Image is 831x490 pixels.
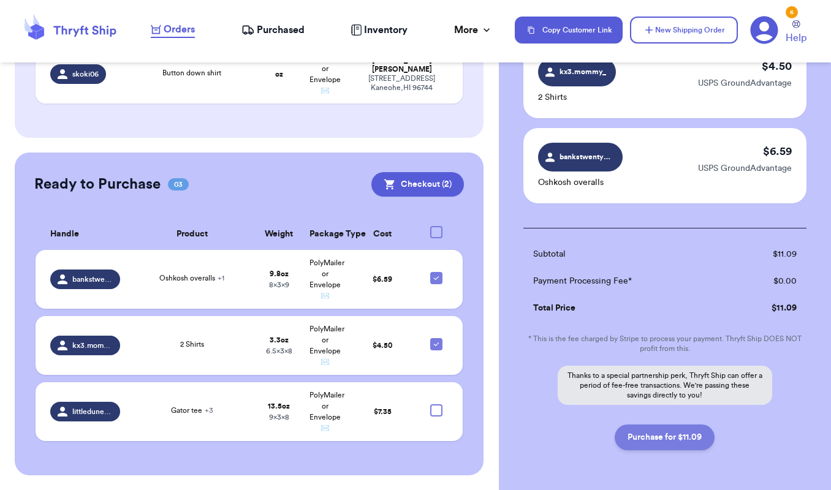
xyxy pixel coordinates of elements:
span: + 3 [205,407,213,414]
td: Total Price [523,295,729,322]
span: Button down shirt [162,69,221,77]
span: 8 x 3 x 9 [269,281,289,288]
button: Copy Customer Link [515,17,623,43]
strong: 9.8 oz [270,270,289,277]
span: skoki06 [72,69,99,79]
a: Inventory [351,23,408,37]
a: Purchased [241,23,305,37]
p: $ 6.59 [763,143,792,160]
span: Orders [164,22,195,37]
span: PolyMailer or Envelope ✉️ [309,325,344,366]
p: Oshkosh overalls [538,176,623,189]
span: kx3.mommy_ [72,341,113,350]
span: $ 4.50 [373,342,392,349]
div: [PERSON_NAME] [PERSON_NAME] [355,56,448,74]
p: Thanks to a special partnership perk, Thryft Ship can offer a period of fee-free transactions. We... [558,366,772,405]
th: Cost [348,219,417,250]
strong: 13.5 oz [268,402,290,410]
span: 2 Shirts [180,341,204,348]
div: 6 [786,6,798,18]
a: Help [786,20,806,45]
p: $ 4.50 [762,58,792,75]
th: Product [127,219,256,250]
td: Subtotal [523,241,729,268]
th: Weight [256,219,302,250]
div: More [454,23,493,37]
span: bankstwentysix [72,274,113,284]
span: bankstwentysix [560,151,612,162]
td: $ 0.00 [729,268,806,295]
td: Payment Processing Fee* [523,268,729,295]
button: New Shipping Order [630,17,738,43]
h2: Ready to Purchase [34,175,161,194]
span: PolyMailer or Envelope ✉️ [309,259,344,300]
span: $ 6.59 [373,276,392,283]
span: littledunesndaisies [72,407,113,417]
span: 6.5 x 3 x 8 [266,347,292,355]
a: 6 [750,16,778,44]
button: Purchase for $11.09 [615,424,715,450]
td: $ 11.09 [729,295,806,322]
span: Purchased [257,23,305,37]
span: Gator tee [171,407,213,414]
span: 9 x 3 x 8 [269,413,289,421]
span: Handle [50,228,79,241]
strong: oz [275,70,283,78]
p: USPS GroundAdvantage [698,77,792,89]
span: PolyMailer or Envelope ✉️ [309,391,344,432]
th: Package Type [302,219,348,250]
p: * This is the fee charged by Stripe to process your payment. Thryft Ship DOES NOT profit from this. [523,334,806,353]
button: Checkout (2) [371,172,464,197]
p: 2 Shirts [538,91,616,104]
span: $ 7.35 [374,408,392,415]
span: + 1 [218,274,224,282]
a: Orders [151,22,195,38]
span: 03 [168,178,189,190]
strong: 3.3 oz [270,336,289,344]
p: USPS GroundAdvantage [698,162,792,175]
div: [STREET_ADDRESS] Kaneohe , HI 96744 [355,74,448,92]
span: Inventory [364,23,408,37]
td: $ 11.09 [729,241,806,268]
span: Oshkosh overalls [159,274,224,282]
span: kx3.mommy_ [559,66,606,77]
span: Help [786,31,806,45]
